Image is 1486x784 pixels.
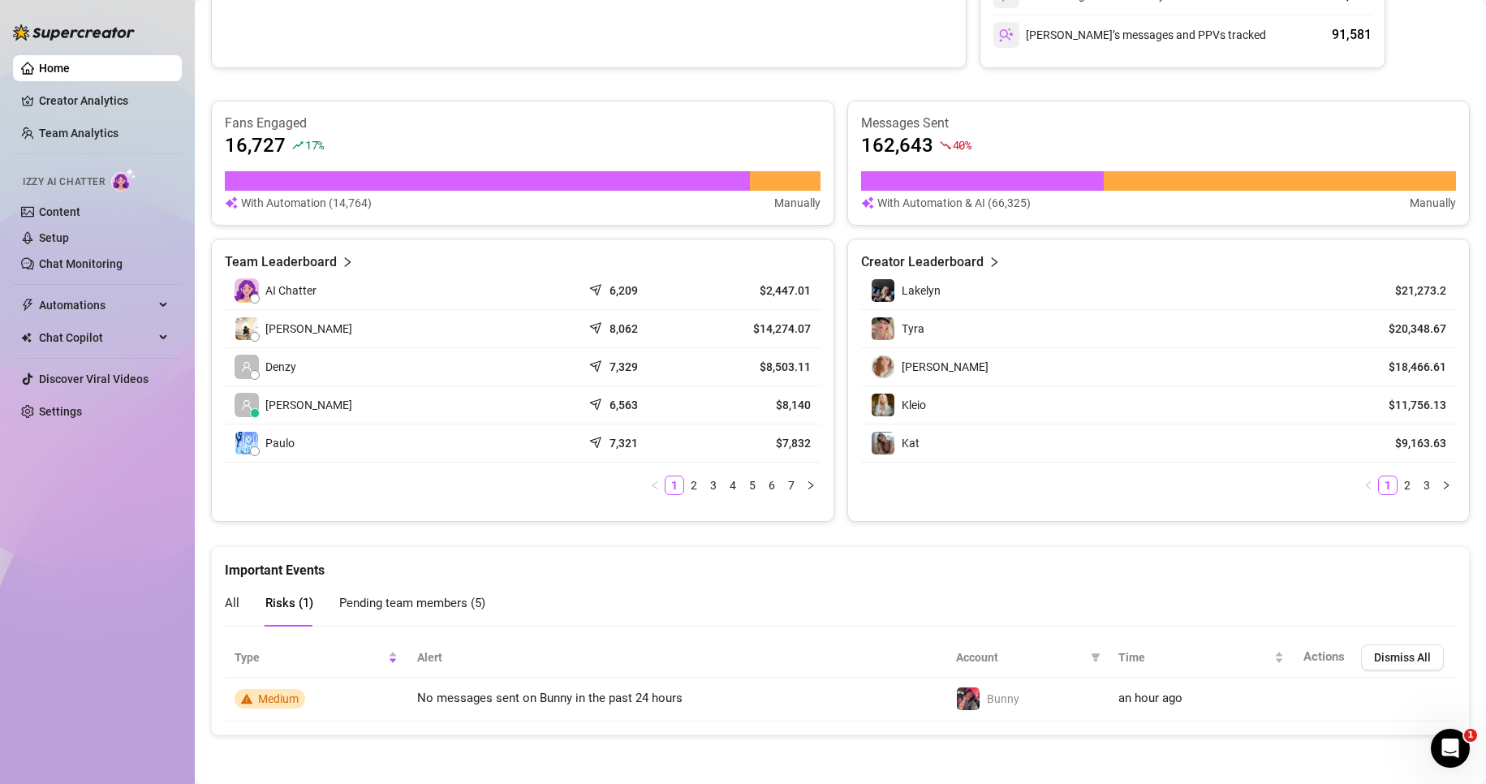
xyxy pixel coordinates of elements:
[1363,480,1373,490] span: left
[609,435,638,451] article: 7,321
[39,373,149,386] a: Discover Viral Videos
[782,476,800,494] a: 7
[650,480,660,490] span: left
[417,691,683,705] span: No messages sent on Bunny in the past 24 hours
[589,433,605,449] span: send
[225,596,239,610] span: All
[39,205,80,218] a: Content
[1441,480,1451,490] span: right
[953,137,971,153] span: 40 %
[1303,649,1345,664] span: Actions
[39,231,69,244] a: Setup
[609,359,638,375] article: 7,329
[711,321,811,337] article: $14,274.07
[645,476,665,495] li: Previous Page
[1374,651,1431,664] span: Dismiss All
[225,114,821,132] article: Fans Engaged
[902,398,926,411] span: Kleio
[235,278,259,303] img: izzy-ai-chatter-avatar-DDCN_rTZ.svg
[877,194,1031,212] article: With Automation & AI (66,325)
[609,282,638,299] article: 6,209
[225,194,238,212] img: svg%3e
[339,596,485,610] span: Pending team members ( 5 )
[265,320,352,338] span: [PERSON_NAME]
[711,397,811,413] article: $8,140
[711,282,811,299] article: $2,447.01
[589,394,605,411] span: send
[801,476,821,495] li: Next Page
[241,693,252,704] span: warning
[872,279,894,302] img: Lakelyn
[235,432,258,454] img: Paulo
[1359,476,1378,495] li: Previous Page
[225,132,286,158] article: 16,727
[704,476,723,495] li: 3
[762,476,782,495] li: 6
[1418,476,1436,494] a: 3
[987,692,1019,705] span: Bunny
[999,28,1014,42] img: svg%3e
[265,358,296,376] span: Denzy
[872,317,894,340] img: Tyra
[1436,476,1456,495] li: Next Page
[902,284,941,297] span: Lakelyn
[645,476,665,495] button: left
[589,318,605,334] span: send
[589,280,605,296] span: send
[39,257,123,270] a: Chat Monitoring
[265,596,313,610] span: Risks ( 1 )
[956,648,1084,666] span: Account
[39,292,154,318] span: Automations
[225,638,407,678] th: Type
[23,174,105,190] span: Izzy AI Chatter
[1372,282,1446,299] article: $21,273.2
[1379,476,1397,494] a: 1
[235,648,385,666] span: Type
[241,361,252,373] span: user
[1118,691,1182,705] span: an hour ago
[21,332,32,343] img: Chat Copilot
[872,394,894,416] img: Kleio
[1417,476,1436,495] li: 3
[665,476,683,494] a: 1
[235,317,258,340] img: Adam Bautista
[861,194,874,212] img: svg%3e
[241,399,252,411] span: user
[685,476,703,494] a: 2
[1431,729,1470,768] iframe: Intercom live chat
[957,687,980,710] img: Bunny
[1398,476,1416,494] a: 2
[39,325,154,351] span: Chat Copilot
[782,476,801,495] li: 7
[711,359,811,375] article: $8,503.11
[609,397,638,413] article: 6,563
[292,140,304,151] span: rise
[1372,321,1446,337] article: $20,348.67
[1372,435,1446,451] article: $9,163.63
[724,476,742,494] a: 4
[225,547,1456,580] div: Important Events
[1118,648,1271,666] span: Time
[1436,476,1456,495] button: right
[407,638,946,678] th: Alert
[872,355,894,378] img: Amy Pond
[111,168,136,192] img: AI Chatter
[39,405,82,418] a: Settings
[743,476,761,494] a: 5
[940,140,951,151] span: fall
[806,480,816,490] span: right
[1091,653,1101,662] span: filter
[258,692,299,705] span: Medium
[872,432,894,454] img: Kat
[1378,476,1398,495] li: 1
[225,252,337,272] article: Team Leaderboard
[1464,729,1477,742] span: 1
[763,476,781,494] a: 6
[902,437,920,450] span: Kat
[989,252,1000,272] span: right
[684,476,704,495] li: 2
[265,434,295,452] span: Paulo
[743,476,762,495] li: 5
[241,194,372,212] article: With Automation (14,764)
[711,435,811,451] article: $7,832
